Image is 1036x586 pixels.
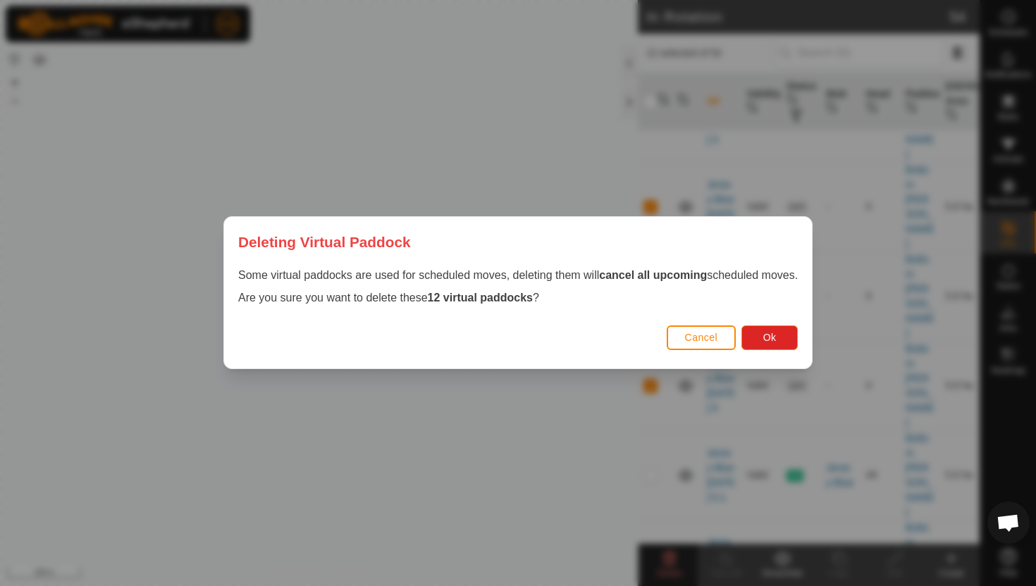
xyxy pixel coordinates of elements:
[238,231,411,253] span: Deleting Virtual Paddock
[238,270,798,282] span: Some virtual paddocks are used for scheduled moves, deleting them will scheduled moves.
[428,292,533,304] strong: 12 virtual paddocks
[763,332,777,344] span: Ok
[599,270,707,282] strong: cancel all upcoming
[667,325,736,350] button: Cancel
[238,292,539,304] span: Are you sure you want to delete these ?
[741,325,798,350] button: Ok
[987,501,1030,544] div: Open chat
[685,332,718,344] span: Cancel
